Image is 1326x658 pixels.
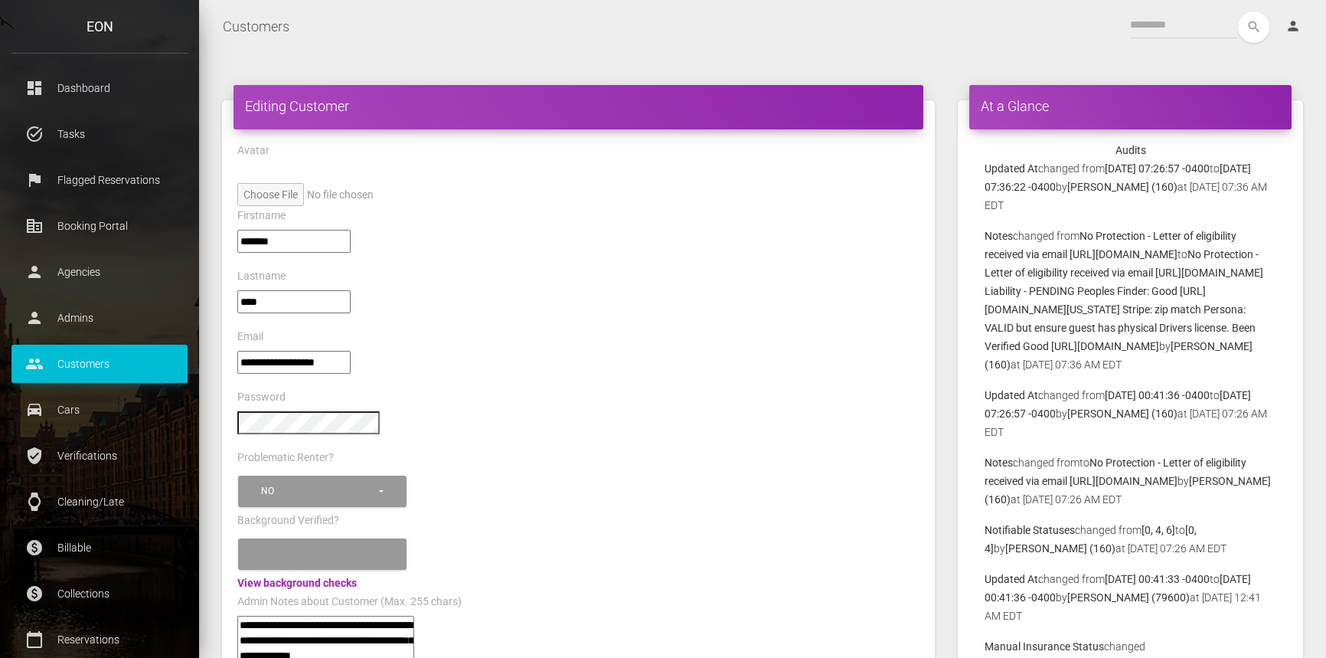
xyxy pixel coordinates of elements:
[1238,11,1269,43] button: search
[1105,162,1210,175] b: [DATE] 07:26:57 -0400
[11,437,188,475] a: verified_user Verifications
[1005,542,1115,555] b: [PERSON_NAME] (160)
[237,594,462,610] label: Admin Notes about Customer (Max. 255 chars)
[23,444,176,467] p: Verifications
[11,345,188,383] a: people Customers
[23,352,176,375] p: Customers
[11,483,188,521] a: watch Cleaning/Late
[238,476,407,507] button: No
[981,97,1280,116] h4: At a Glance
[985,230,1236,260] b: No Protection - Letter of eligibility received via email [URL][DOMAIN_NAME]
[11,575,188,613] a: paid Collections
[985,457,1246,487] b: No Protection - Letter of eligibility received via email [URL][DOMAIN_NAME]
[237,390,286,405] label: Password
[985,389,1038,401] b: Updated At
[237,143,269,159] label: Avatar
[23,214,176,237] p: Booking Portal
[11,207,188,245] a: corporate_fare Booking Portal
[23,306,176,329] p: Admins
[237,577,357,589] a: View background checks
[237,329,263,345] label: Email
[23,123,176,146] p: Tasks
[985,453,1276,509] p: changed from to by at [DATE] 07:26 AM EDT
[985,573,1038,585] b: Updated At
[23,628,176,651] p: Reservations
[23,169,176,192] p: Flagged Reservations
[985,521,1276,558] p: changed from to by at [DATE] 07:26 AM EDT
[11,529,188,567] a: paid Billable
[11,299,188,337] a: person Admins
[1285,18,1301,34] i: person
[1115,144,1146,156] strong: Audits
[261,548,377,561] div: Please select
[11,253,188,291] a: person Agencies
[1105,573,1210,585] b: [DATE] 00:41:33 -0400
[1274,11,1315,42] a: person
[237,269,286,284] label: Lastname
[985,230,1013,242] b: Notes
[985,457,1013,469] b: Notes
[238,539,407,570] button: Please select
[23,582,176,605] p: Collections
[11,69,188,107] a: dashboard Dashboard
[223,8,289,46] a: Customers
[23,490,176,513] p: Cleaning/Late
[245,97,912,116] h4: Editing Customer
[23,77,176,100] p: Dashboard
[1105,389,1210,401] b: [DATE] 00:41:36 -0400
[1141,524,1175,536] b: [0, 4, 6]
[23,536,176,559] p: Billable
[1067,408,1177,420] b: [PERSON_NAME] (160)
[1067,181,1177,193] b: [PERSON_NAME] (160)
[237,513,339,529] label: Background Verified?
[11,115,188,153] a: task_alt Tasks
[11,161,188,199] a: flag Flagged Reservations
[23,398,176,421] p: Cars
[985,524,1075,536] b: Notifiable Statuses
[1067,591,1190,604] b: [PERSON_NAME] (79600)
[11,391,188,429] a: drive_eta Cars
[237,208,286,224] label: Firstname
[23,260,176,283] p: Agencies
[985,162,1038,175] b: Updated At
[985,640,1104,653] b: Manual Insurance Status
[261,485,377,498] div: No
[985,227,1276,374] p: changed from to by at [DATE] 07:36 AM EDT
[985,386,1276,441] p: changed from to by at [DATE] 07:26 AM EDT
[237,450,334,466] label: Problematic Renter?
[985,159,1276,214] p: changed from to by at [DATE] 07:36 AM EDT
[985,570,1276,625] p: changed from to by at [DATE] 12:41 AM EDT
